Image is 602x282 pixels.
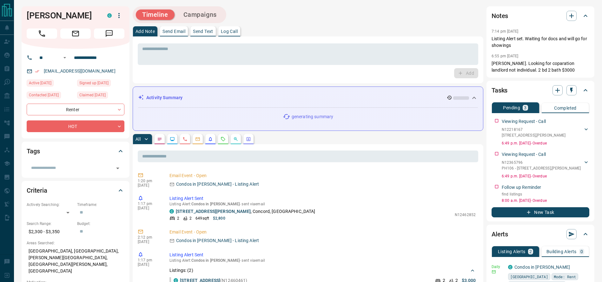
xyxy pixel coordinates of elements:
p: Add Note [136,29,155,34]
div: N12218167[STREET_ADDRESS],[PERSON_NAME] [502,125,589,139]
p: 2:12 pm [138,235,160,240]
div: Thu Oct 02 2025 [77,92,124,100]
span: Message [94,29,124,39]
p: Timeframe: [77,202,124,208]
span: Condos in [PERSON_NAME] [191,258,240,263]
p: find listings [502,191,589,197]
div: HOT [27,120,124,132]
div: Activity Summary [138,92,478,104]
svg: Lead Browsing Activity [170,137,175,142]
p: Listing Alert : - sent via email [169,202,476,206]
button: Open [113,164,122,173]
div: Criteria [27,183,124,198]
p: 6:49 p.m. [DATE] - Overdue [502,140,589,146]
div: condos.ca [169,209,174,214]
span: Email [60,29,91,39]
p: Pending [503,106,520,110]
p: $2,800 [213,215,225,221]
p: Actively Searching: [27,202,74,208]
p: 649 sqft [195,215,209,221]
p: Condos in [PERSON_NAME] - Listing Alert [176,181,259,188]
span: Signed up [DATE] [79,80,109,86]
p: 2 [177,215,179,221]
a: [EMAIL_ADDRESS][DOMAIN_NAME] [44,68,116,74]
div: Renter [27,104,124,115]
p: Building Alerts [546,249,577,254]
p: , Concord, [GEOGRAPHIC_DATA] [176,208,315,215]
p: 1:17 pm [138,202,160,206]
svg: Opportunities [233,137,238,142]
p: Activity Summary [146,94,182,101]
a: [STREET_ADDRESS][PERSON_NAME] [176,209,251,214]
p: Condos in [PERSON_NAME] - Listing Alert [176,237,259,244]
p: Listing Alert set. Waiting for docs and will go for showings [492,35,589,49]
p: Listing Alert : - sent via email [169,258,476,263]
h2: Criteria [27,185,47,195]
svg: Notes [157,137,162,142]
p: Viewing Request - Call [502,118,546,125]
span: Claimed [DATE] [79,92,106,98]
svg: Agent Actions [246,137,251,142]
span: Contacted [DATE] [29,92,59,98]
p: [DATE] [138,240,160,244]
p: N12218167 [502,127,566,132]
p: Listing Alert Sent [169,252,476,258]
p: Send Text [193,29,213,34]
p: Follow up Reminder [502,184,541,191]
div: Sun Jun 14 2020 [77,80,124,88]
p: [STREET_ADDRESS] , [PERSON_NAME] [502,132,566,138]
div: condos.ca [107,13,112,18]
button: Timeline [136,10,175,20]
div: Notes [492,8,589,23]
p: 2 [529,249,532,254]
p: Areas Searched: [27,240,124,246]
p: N12462852 [455,212,476,218]
p: [DATE] [138,183,160,188]
div: condos.ca [508,265,513,269]
p: Listings: ( 2 ) [169,267,193,274]
p: Daily [492,264,504,270]
span: Active [DATE] [29,80,51,86]
p: 6:55 pm [DATE] [492,54,519,58]
div: Sun Oct 12 2025 [27,80,74,88]
h2: Tasks [492,85,507,95]
p: PH106 - [STREET_ADDRESS] , [PERSON_NAME] [502,165,581,171]
div: N12365796PH106 - [STREET_ADDRESS],[PERSON_NAME] [502,158,589,172]
h2: Notes [492,11,508,21]
h2: Alerts [492,229,508,239]
svg: Calls [182,137,188,142]
h1: [PERSON_NAME] [27,10,98,21]
p: N12365796 [502,160,581,165]
button: New Task [492,207,589,217]
p: All [136,137,141,141]
p: Email Event - Open [169,229,476,235]
p: Search Range: [27,221,74,227]
p: [PERSON_NAME]. Looking for coparation landlord not individual. 2 bd 2 bath $3000 [492,60,589,74]
p: 6:49 p.m. [DATE] - Overdue [502,173,589,179]
p: Email Event - Open [169,172,476,179]
p: 0 [580,249,583,254]
p: 1:20 pm [138,179,160,183]
span: [GEOGRAPHIC_DATA] [510,273,548,280]
p: 3 [524,106,526,110]
p: [DATE] [138,262,160,267]
p: [DATE] [138,206,160,210]
div: Tags [27,144,124,159]
p: Viewing Request - Call [502,151,546,158]
p: Completed [554,106,577,110]
p: [GEOGRAPHIC_DATA], [GEOGRAPHIC_DATA], [PERSON_NAME][GEOGRAPHIC_DATA], [GEOGRAPHIC_DATA][PERSON_NA... [27,246,124,276]
svg: Email Verified [35,69,39,74]
svg: Email [492,270,496,274]
a: Condos in [PERSON_NAME] [514,265,570,270]
p: 2 [189,215,192,221]
button: Open [61,54,69,61]
div: Listings: (2) [169,265,476,276]
span: Call [27,29,57,39]
p: 7:14 pm [DATE] [492,29,519,34]
p: Listing Alert Sent [169,195,476,202]
button: Campaigns [177,10,223,20]
svg: Listing Alerts [208,137,213,142]
p: 8:00 a.m. [DATE] - Overdue [502,198,589,203]
svg: Requests [221,137,226,142]
span: Condos in [PERSON_NAME] [191,202,240,206]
